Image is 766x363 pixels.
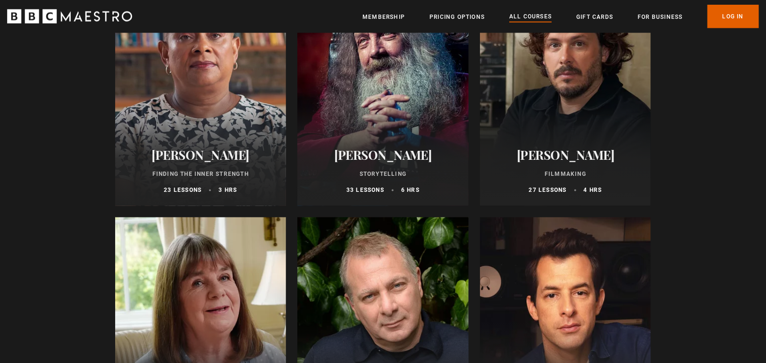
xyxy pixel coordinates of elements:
p: 27 lessons [529,186,567,195]
p: 23 lessons [164,186,202,195]
p: 4 hrs [584,186,602,195]
a: All Courses [509,12,552,22]
h2: [PERSON_NAME] [309,148,457,163]
p: 33 lessons [346,186,384,195]
a: Log In [707,5,759,28]
a: Gift Cards [576,12,613,22]
p: 3 hrs [219,186,237,195]
nav: Primary [362,5,759,28]
p: Finding the Inner Strength [126,170,275,179]
h2: [PERSON_NAME] [126,148,275,163]
svg: BBC Maestro [7,9,132,24]
h2: [PERSON_NAME] [491,148,640,163]
a: Pricing Options [429,12,485,22]
p: Storytelling [309,170,457,179]
p: Filmmaking [491,170,640,179]
p: 6 hrs [401,186,420,195]
a: For business [638,12,682,22]
a: Membership [362,12,405,22]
